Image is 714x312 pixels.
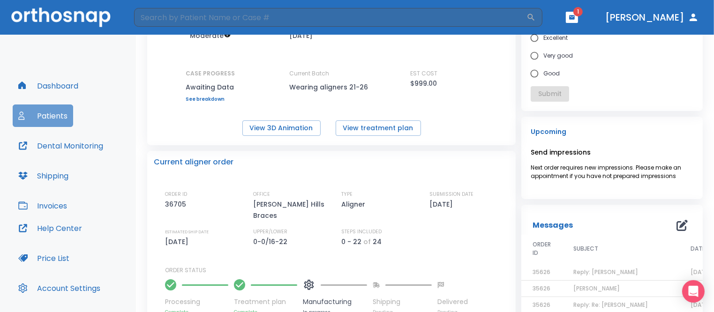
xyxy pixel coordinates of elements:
[543,50,573,61] span: Very good
[13,217,88,239] button: Help Center
[429,190,473,199] p: SUBMISSION DATE
[154,156,233,168] p: Current aligner order
[533,240,551,257] span: ORDER ID
[165,190,187,199] p: ORDER ID
[303,297,367,307] p: Manufacturing
[533,220,573,231] p: Messages
[691,245,705,253] span: DATE
[242,120,321,136] button: View 3D Animation
[336,120,421,136] button: View treatment plan
[13,134,109,157] button: Dental Monitoring
[573,7,583,16] span: 1
[601,9,703,26] button: [PERSON_NAME]
[13,277,106,299] button: Account Settings
[573,301,648,309] span: Reply: Re: [PERSON_NAME]
[573,284,620,292] span: [PERSON_NAME]
[429,199,456,210] p: [DATE]
[363,236,371,247] p: of
[165,266,509,275] p: ORDER STATUS
[682,280,705,303] div: Open Intercom Messenger
[11,7,111,27] img: Orthosnap
[573,245,598,253] span: SUBJECT
[373,236,382,247] p: 24
[190,31,231,40] span: Up to 20 Steps (40 aligners)
[13,164,74,187] button: Shipping
[533,301,550,309] span: 35626
[253,228,287,236] p: UPPER/LOWER
[533,268,550,276] span: 35626
[253,199,333,221] p: [PERSON_NAME] Hills Braces
[253,190,270,199] p: OFFICE
[691,301,711,309] span: [DATE]
[186,82,235,93] p: Awaiting Data
[289,69,374,78] p: Current Batch
[289,82,374,93] p: Wearing aligners 21-26
[341,236,361,247] p: 0 - 22
[341,190,353,199] p: TYPE
[410,69,437,78] p: EST COST
[289,30,313,41] p: [DATE]
[410,78,437,89] p: $999.00
[234,297,297,307] p: Treatment plan
[13,247,75,269] button: Price List
[134,8,526,27] input: Search by Patient Name or Case #
[186,97,235,102] a: See breakdown
[165,297,228,307] p: Processing
[531,163,693,180] p: Next order requires new impressions. Please make an appointment if you have not prepared impressions
[186,69,235,78] p: CASE PROGRESS
[165,199,189,210] p: 36705
[531,147,591,158] p: Send impressions
[165,228,209,236] p: ESTIMATED SHIP DATE
[691,268,711,276] span: [DATE]
[533,284,550,292] span: 35626
[253,236,291,247] p: 0-0/16-22
[437,297,468,307] p: Delivered
[341,199,368,210] p: Aligner
[531,126,693,137] p: Upcoming
[165,236,192,247] p: [DATE]
[13,74,84,97] button: Dashboard
[13,194,73,217] button: Invoices
[573,268,638,276] span: Reply: [PERSON_NAME]
[543,68,560,79] span: Good
[373,297,432,307] p: Shipping
[543,32,568,44] span: Excellent
[341,228,382,236] p: STEPS INCLUDED
[13,104,73,127] button: Patients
